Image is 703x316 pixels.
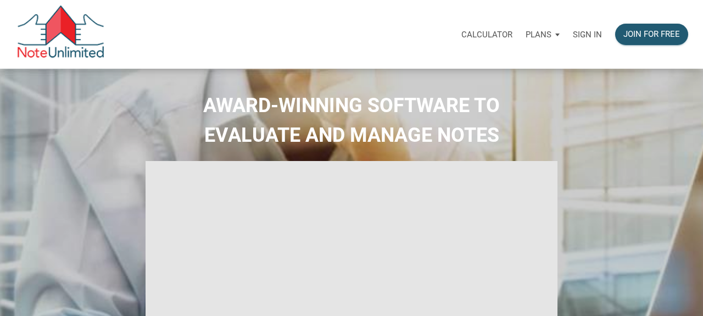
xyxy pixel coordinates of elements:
a: Sign in [566,17,609,52]
p: Plans [526,30,551,40]
p: Sign in [573,30,602,40]
div: Join for free [623,28,680,41]
button: Plans [519,18,566,51]
button: Join for free [615,24,688,45]
p: Calculator [461,30,512,40]
a: Calculator [455,17,519,52]
a: Plans [519,17,566,52]
a: Join for free [609,17,695,52]
h2: AWARD-WINNING SOFTWARE TO EVALUATE AND MANAGE NOTES [8,91,695,150]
